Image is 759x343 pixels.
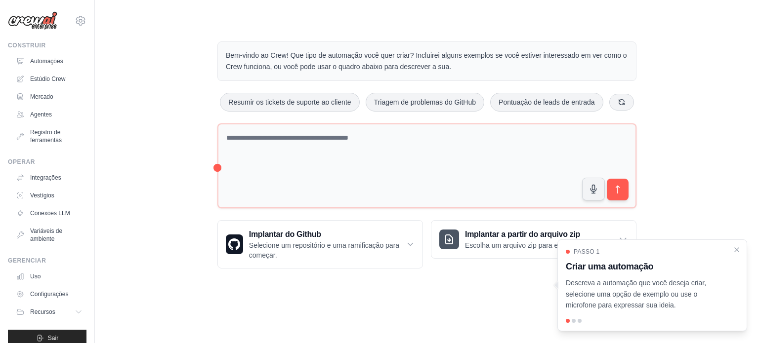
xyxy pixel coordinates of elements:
[374,98,476,106] font: Triagem de problemas do GitHub
[12,124,86,148] a: Registro de ferramentas
[12,205,86,221] a: Conexões LLM
[30,129,62,144] font: Registro de ferramentas
[366,93,484,112] button: Triagem de problemas do GitHub
[12,286,86,302] a: Configurações
[48,335,58,342] font: Sair
[12,304,86,320] button: Recursos
[30,291,68,298] font: Configurações
[220,93,359,112] button: Resumir os tickets de suporte ao cliente
[8,42,46,49] font: Construir
[12,89,86,105] a: Mercado
[228,98,351,106] font: Resumir os tickets de suporte ao cliente
[30,93,53,100] font: Mercado
[30,76,65,82] font: Estúdio Crew
[566,262,653,271] font: Criar uma automação
[8,11,57,30] img: Logotipo
[226,51,627,71] font: Bem-vindo ao Crew! Que tipo de automação você quer criar? Incluirei alguns exemplos se você estiv...
[710,296,759,343] iframe: Chat Widget
[249,230,321,238] font: Implantar do Github
[8,158,35,165] font: Operar
[30,228,62,242] font: Variáveis de ambiente
[733,246,741,254] button: Passo a passo detalhado
[12,53,86,69] a: Automações
[490,93,603,112] button: Pontuação de leads de entrada
[566,279,706,309] font: Descreva a automação que você deseja criar, selecione uma opção de exemplo ou use o microfone par...
[12,71,86,87] a: Estúdio Crew
[249,241,399,259] font: Selecione um repositório e uma ramificação para começar.
[30,192,54,199] font: Vestígios
[465,241,575,249] font: Escolha um arquivo zip para enviar.
[30,58,63,65] font: Automações
[12,223,86,247] a: Variáveis de ambiente
[8,257,46,264] font: Gerenciar
[12,268,86,284] a: Uso
[30,273,41,280] font: Uso
[12,107,86,122] a: Agentes
[30,308,55,315] font: Recursos
[499,98,595,106] font: Pontuação de leads de entrada
[12,170,86,186] a: Integrações
[12,188,86,203] a: Vestígios
[30,174,61,181] font: Integrações
[30,111,52,118] font: Agentes
[574,248,600,255] font: Passo 1
[30,210,70,217] font: Conexões LLM
[465,230,580,238] font: Implantar a partir do arquivo zip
